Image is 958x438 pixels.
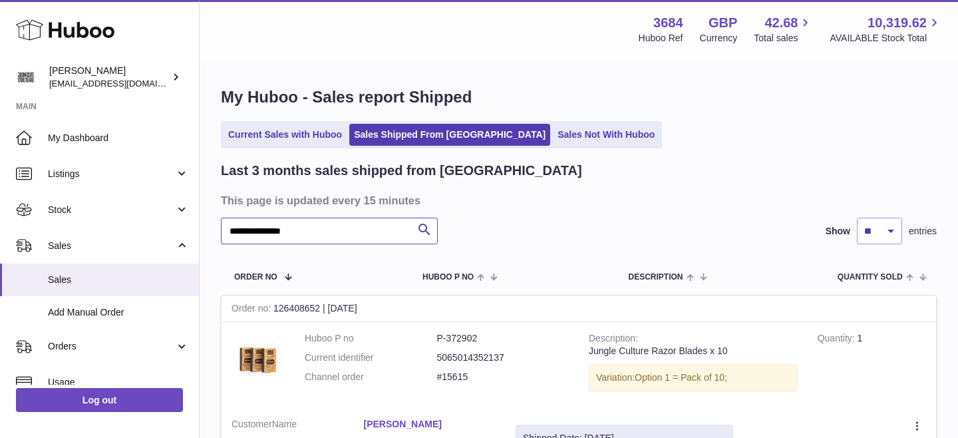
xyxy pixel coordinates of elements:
[635,372,727,383] span: Option 1 = Pack of 10;
[49,78,196,89] span: [EMAIL_ADDRESS][DOMAIN_NAME]
[305,371,437,383] dt: Channel order
[221,87,937,108] h1: My Huboo - Sales report Shipped
[700,32,738,45] div: Currency
[754,32,813,45] span: Total sales
[232,332,285,385] img: 36841753442039.jpg
[364,418,496,431] a: [PERSON_NAME]
[224,124,347,146] a: Current Sales with Huboo
[48,274,189,286] span: Sales
[48,340,175,353] span: Orders
[709,14,737,32] strong: GBP
[754,14,813,45] a: 42.68 Total sales
[232,418,364,434] dt: Name
[830,32,942,45] span: AVAILABLE Stock Total
[305,351,437,364] dt: Current identifier
[826,225,850,238] label: Show
[818,333,858,347] strong: Quantity
[232,303,273,317] strong: Order no
[48,204,175,216] span: Stock
[48,168,175,180] span: Listings
[48,306,189,319] span: Add Manual Order
[808,322,936,408] td: 1
[437,371,569,383] dd: #15615
[49,65,169,90] div: [PERSON_NAME]
[221,162,582,180] h2: Last 3 months sales shipped from [GEOGRAPHIC_DATA]
[764,14,798,32] span: 42.68
[234,273,277,282] span: Order No
[232,419,272,429] span: Customer
[16,388,183,412] a: Log out
[589,364,798,391] div: Variation:
[830,14,942,45] a: 10,319.62 AVAILABLE Stock Total
[639,32,683,45] div: Huboo Ref
[553,124,659,146] a: Sales Not With Huboo
[221,193,933,208] h3: This page is updated every 15 minutes
[16,67,36,87] img: theinternationalventure@gmail.com
[305,332,437,345] dt: Huboo P no
[628,273,683,282] span: Description
[437,351,569,364] dd: 5065014352137
[589,345,798,357] div: Jungle Culture Razor Blades x 10
[48,376,189,389] span: Usage
[437,332,569,345] dd: P-372902
[48,240,175,252] span: Sales
[349,124,550,146] a: Sales Shipped From [GEOGRAPHIC_DATA]
[48,132,189,144] span: My Dashboard
[653,14,683,32] strong: 3684
[222,296,936,322] div: 126408652 | [DATE]
[868,14,927,32] span: 10,319.62
[422,273,474,282] span: Huboo P no
[838,273,903,282] span: Quantity Sold
[589,333,638,347] strong: Description
[909,225,937,238] span: entries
